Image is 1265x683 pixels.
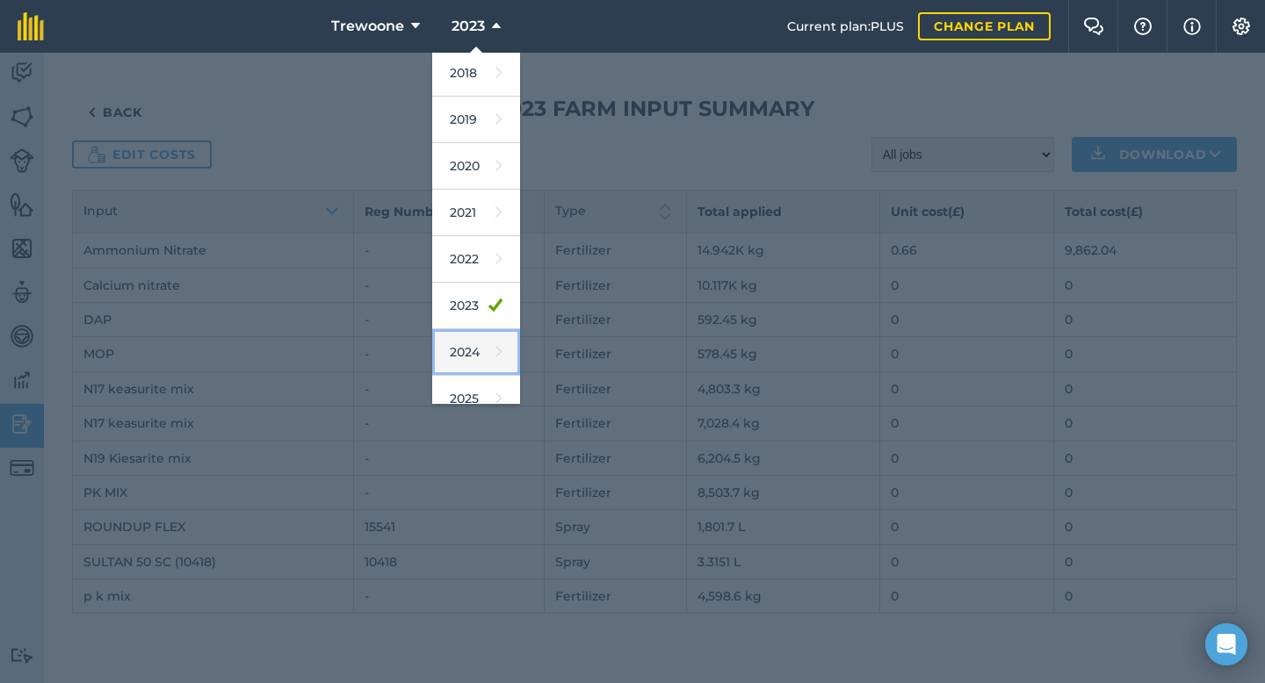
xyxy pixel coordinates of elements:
span: Trewoone [331,16,404,37]
a: 2022 [432,236,520,283]
img: fieldmargin Logo [18,12,44,40]
img: A cog icon [1231,18,1252,35]
a: 2024 [432,329,520,376]
img: svg+xml;base64,PHN2ZyB4bWxucz0iaHR0cDovL3d3dy53My5vcmcvMjAwMC9zdmciIHdpZHRoPSIxNyIgaGVpZ2h0PSIxNy... [1183,16,1201,37]
span: 2023 [452,16,485,37]
a: 2023 [432,283,520,329]
span: Current plan : PLUS [787,17,904,36]
img: A question mark icon [1132,18,1153,35]
img: Two speech bubbles overlapping with the left bubble in the forefront [1083,18,1104,35]
div: Open Intercom Messenger [1205,623,1247,665]
a: 2020 [432,143,520,190]
a: 2018 [432,50,520,97]
a: 2019 [432,97,520,143]
a: 2025 [432,376,520,422]
a: Change plan [918,12,1051,40]
a: 2021 [432,190,520,236]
